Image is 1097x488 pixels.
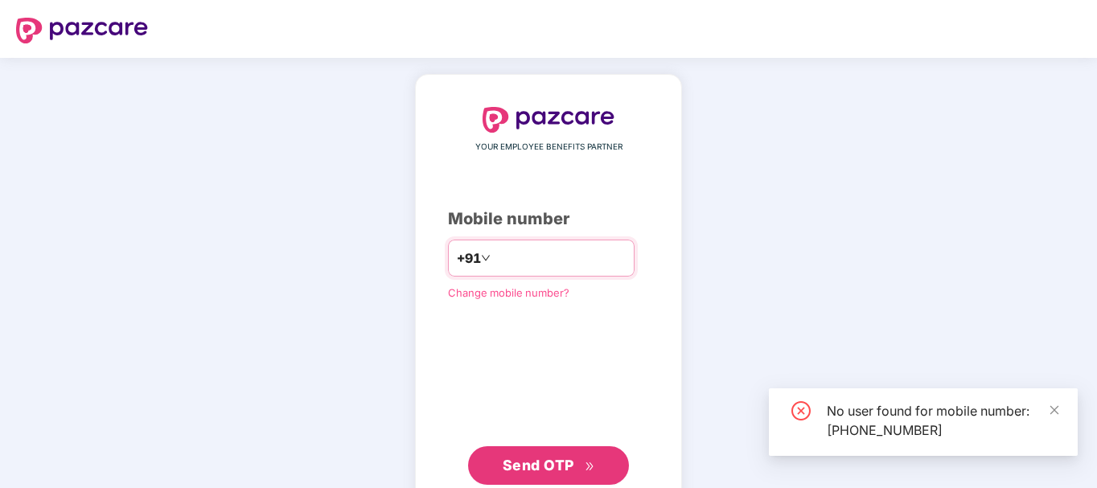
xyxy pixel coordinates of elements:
[457,248,481,269] span: +91
[827,401,1058,440] div: No user found for mobile number: [PHONE_NUMBER]
[448,207,649,232] div: Mobile number
[1049,404,1060,416] span: close
[481,253,491,263] span: down
[16,18,148,43] img: logo
[475,141,622,154] span: YOUR EMPLOYEE BENEFITS PARTNER
[585,461,595,472] span: double-right
[448,286,569,299] a: Change mobile number?
[468,446,629,485] button: Send OTPdouble-right
[503,457,574,474] span: Send OTP
[791,401,811,420] span: close-circle
[483,107,614,133] img: logo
